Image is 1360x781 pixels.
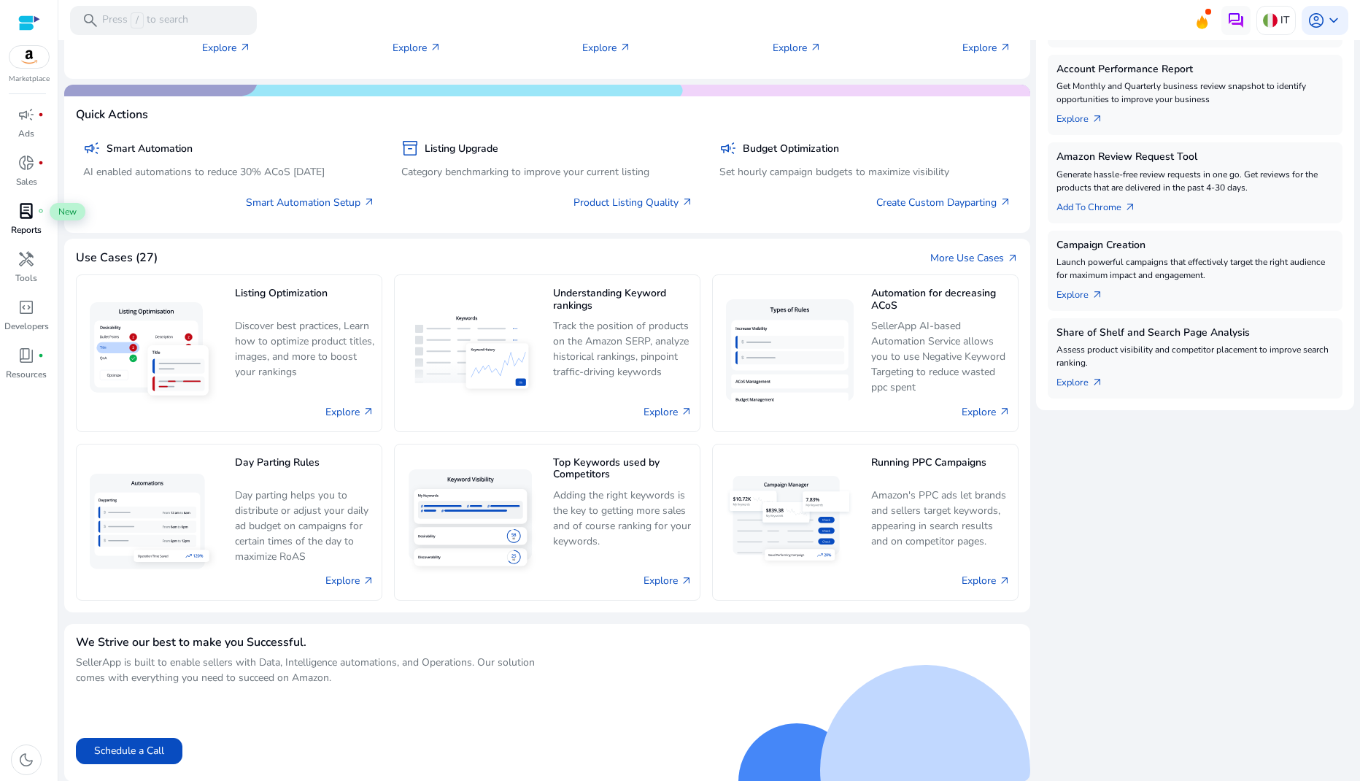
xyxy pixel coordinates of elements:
p: Category benchmarking to improve your current listing [401,164,693,180]
span: arrow_outward [619,42,631,53]
a: Explorearrow_outward [1056,369,1115,390]
p: SellerApp AI-based Automation Service allows you to use Negative Keyword Targeting to reduce wast... [871,318,1011,395]
h5: Top Keywords used by Competitors [553,457,692,482]
span: fiber_manual_record [38,353,44,358]
span: arrow_outward [1092,289,1103,301]
span: arrow_outward [681,575,692,587]
h5: Smart Automation [107,143,193,155]
span: arrow_outward [363,196,375,208]
p: Explore [393,40,441,55]
p: SellerApp is built to enable sellers with Data, Intelligence automations, and Operations. Our sol... [76,655,547,685]
p: AI enabled automations to reduce 30% ACoS [DATE] [83,164,375,180]
h5: Understanding Keyword rankings [553,288,692,313]
p: Sales [16,175,37,188]
p: Explore [962,40,1011,55]
a: Explore [325,404,374,420]
h5: Automation for decreasing ACoS [871,288,1011,313]
p: Marketplace [9,74,50,85]
span: arrow_outward [1092,377,1103,388]
span: arrow_outward [1124,201,1136,213]
a: Product Listing Quality [573,195,693,210]
span: arrow_outward [1000,196,1011,208]
span: arrow_outward [430,42,441,53]
a: Smart Automation Setup [246,195,375,210]
h5: Share of Shelf and Search Page Analysis [1056,327,1334,339]
span: keyboard_arrow_down [1325,12,1342,29]
span: arrow_outward [810,42,822,53]
img: Understanding Keyword rankings [402,305,541,401]
span: campaign [719,139,737,157]
span: account_circle [1307,12,1325,29]
p: Explore [202,40,251,55]
span: New [50,203,85,220]
p: Tools [15,272,37,285]
span: arrow_outward [1007,253,1019,264]
span: fiber_manual_record [38,160,44,166]
span: handyman [18,250,35,268]
h5: Account Performance Report [1056,64,1334,76]
p: Resources [6,368,47,381]
span: arrow_outward [1092,113,1103,125]
img: Running PPC Campaigns [720,470,859,573]
span: campaign [18,106,35,123]
p: Set hourly campaign budgets to maximize visibility [719,164,1011,180]
span: arrow_outward [363,575,374,587]
h4: Quick Actions [76,108,148,122]
a: Explore [644,573,692,588]
h4: Use Cases (27) [76,251,158,265]
h5: Budget Optimization [743,143,839,155]
p: Assess product visibility and competitor placement to improve search ranking. [1056,343,1334,369]
span: search [82,12,99,29]
span: arrow_outward [1000,42,1011,53]
h4: We Strive our best to make you Successful. [76,636,547,650]
p: Generate hassle-free review requests in one go. Get reviews for the products that are delivered i... [1056,168,1334,194]
h5: Campaign Creation [1056,239,1334,252]
span: arrow_outward [999,406,1011,418]
h5: Listing Optimization [235,288,374,313]
img: Listing Optimization [84,296,223,410]
span: arrow_outward [681,196,693,208]
span: / [131,12,144,28]
p: Discover best practices, Learn how to optimize product titles, images, and more to boost your ran... [235,318,374,380]
img: Automation for decreasing ACoS [720,293,859,412]
img: amazon.svg [9,46,49,68]
p: Developers [4,320,49,333]
span: arrow_outward [999,575,1011,587]
p: IT [1280,7,1289,33]
a: Add To Chrome [1056,194,1148,215]
a: Explore [962,573,1011,588]
h5: Day Parting Rules [235,457,374,482]
img: Day Parting Rules [84,468,223,576]
button: Schedule a Call [76,738,182,764]
span: inventory_2 [401,139,419,157]
a: Explore [962,404,1011,420]
span: fiber_manual_record [38,112,44,118]
h5: Running PPC Campaigns [871,457,1011,482]
span: dark_mode [18,751,35,769]
a: Explorearrow_outward [1056,106,1115,126]
span: arrow_outward [681,406,692,418]
p: Get Monthly and Quarterly business review snapshot to identify opportunities to improve your busi... [1056,80,1334,106]
h5: Amazon Review Request Tool [1056,151,1334,163]
span: book_4 [18,347,35,364]
p: Reports [11,223,42,236]
a: Explorearrow_outward [1056,282,1115,302]
p: Adding the right keywords is the key to getting more sales and of course ranking for your keywords. [553,488,692,550]
a: Explore [644,404,692,420]
span: fiber_manual_record [38,208,44,214]
span: donut_small [18,154,35,172]
img: it.svg [1263,13,1278,28]
a: More Use Casesarrow_outward [930,250,1019,266]
span: arrow_outward [363,406,374,418]
p: Explore [773,40,822,55]
p: Day parting helps you to distribute or adjust your daily ad budget on campaigns for certain times... [235,488,374,564]
span: lab_profile [18,202,35,220]
a: Explore [325,573,374,588]
a: Create Custom Dayparting [876,195,1011,210]
p: Amazon's PPC ads let brands and sellers target keywords, appearing in search results and on compe... [871,488,1011,550]
p: Explore [582,40,631,55]
p: Track the position of products on the Amazon SERP, analyze historical rankings, pinpoint traffic-... [553,318,692,380]
span: campaign [83,139,101,157]
p: Launch powerful campaigns that effectively target the right audience for maximum impact and engag... [1056,255,1334,282]
p: Ads [18,127,34,140]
